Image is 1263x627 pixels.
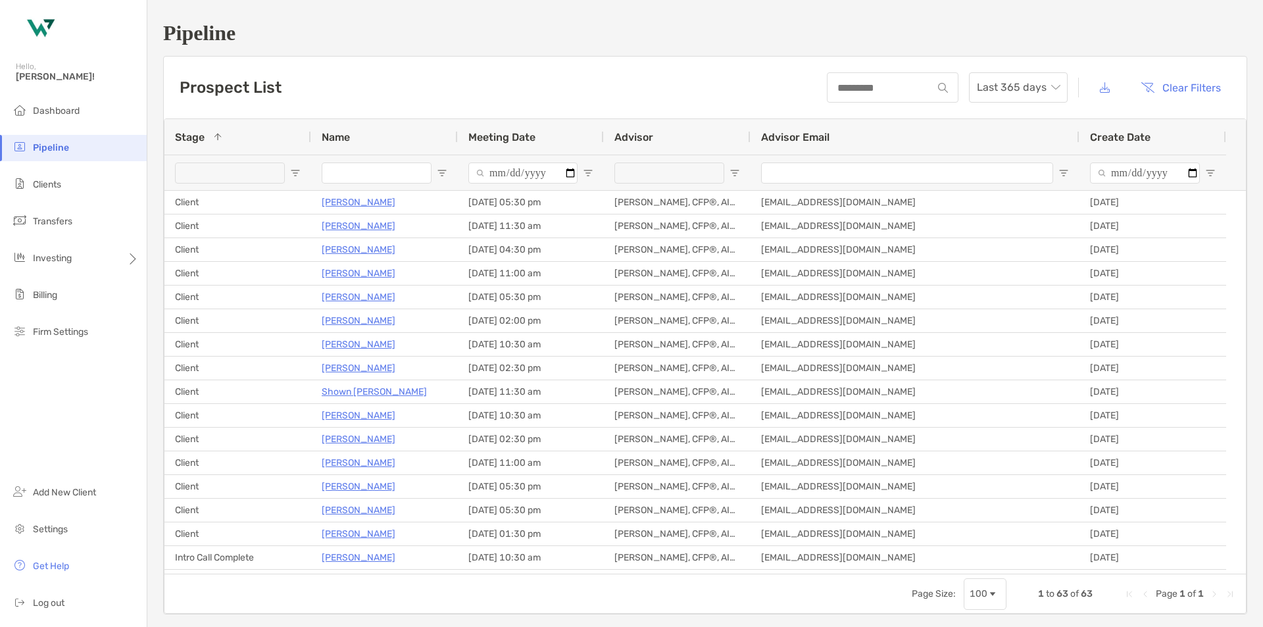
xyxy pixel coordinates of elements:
[164,333,311,356] div: Client
[604,546,751,569] div: [PERSON_NAME], CFP®, AIF®, CRPC™
[12,484,28,499] img: add_new_client icon
[604,286,751,309] div: [PERSON_NAME], CFP®, AIF®, CRPC™
[751,286,1079,309] div: [EMAIL_ADDRESS][DOMAIN_NAME]
[1079,309,1226,332] div: [DATE]
[751,262,1079,285] div: [EMAIL_ADDRESS][DOMAIN_NAME]
[604,333,751,356] div: [PERSON_NAME], CFP®, AIF®, CRPC™
[322,289,395,305] p: [PERSON_NAME]
[12,176,28,191] img: clients icon
[751,333,1079,356] div: [EMAIL_ADDRESS][DOMAIN_NAME]
[970,588,987,599] div: 100
[458,428,604,451] div: [DATE] 02:30 pm
[1079,570,1226,593] div: [DATE]
[33,487,96,498] span: Add New Client
[164,262,311,285] div: Client
[604,262,751,285] div: [PERSON_NAME], CFP®, AIF®, CRPC™
[1090,163,1200,184] input: Create Date Filter Input
[322,265,395,282] a: [PERSON_NAME]
[322,131,350,143] span: Name
[322,241,395,258] a: [PERSON_NAME]
[164,214,311,238] div: Client
[751,428,1079,451] div: [EMAIL_ADDRESS][DOMAIN_NAME]
[180,78,282,97] h3: Prospect List
[1205,168,1216,178] button: Open Filter Menu
[938,83,948,93] img: input icon
[33,105,80,116] span: Dashboard
[322,407,395,424] p: [PERSON_NAME]
[322,431,395,447] a: [PERSON_NAME]
[751,451,1079,474] div: [EMAIL_ADDRESS][DOMAIN_NAME]
[1209,589,1220,599] div: Next Page
[12,102,28,118] img: dashboard icon
[1079,380,1226,403] div: [DATE]
[322,384,427,400] a: Shown [PERSON_NAME]
[751,238,1079,261] div: [EMAIL_ADDRESS][DOMAIN_NAME]
[604,451,751,474] div: [PERSON_NAME], CFP®, AIF®, CRPC™
[12,213,28,228] img: transfers icon
[164,546,311,569] div: Intro Call Complete
[33,524,68,535] span: Settings
[164,357,311,380] div: Client
[458,570,604,593] div: [DATE] 01:30 pm
[458,546,604,569] div: [DATE] 10:30 am
[322,218,395,234] a: [PERSON_NAME]
[12,323,28,339] img: firm-settings icon
[164,451,311,474] div: Client
[164,404,311,427] div: Client
[322,163,432,184] input: Name Filter Input
[322,478,395,495] a: [PERSON_NAME]
[458,451,604,474] div: [DATE] 11:00 am
[16,71,139,82] span: [PERSON_NAME]!
[468,131,535,143] span: Meeting Date
[458,357,604,380] div: [DATE] 02:30 pm
[1079,262,1226,285] div: [DATE]
[164,570,311,593] div: Intro Call Complete
[12,520,28,536] img: settings icon
[322,455,395,471] a: [PERSON_NAME]
[458,262,604,285] div: [DATE] 11:00 am
[322,526,395,542] p: [PERSON_NAME]
[1079,404,1226,427] div: [DATE]
[164,522,311,545] div: Client
[458,286,604,309] div: [DATE] 05:30 pm
[1079,522,1226,545] div: [DATE]
[604,404,751,427] div: [PERSON_NAME], CFP®, AIF®, CRPC™
[12,594,28,610] img: logout icon
[468,163,578,184] input: Meeting Date Filter Input
[290,168,301,178] button: Open Filter Menu
[751,380,1079,403] div: [EMAIL_ADDRESS][DOMAIN_NAME]
[761,131,830,143] span: Advisor Email
[33,142,69,153] span: Pipeline
[604,475,751,498] div: [PERSON_NAME], CFP®, AIF®, CRPC™
[1038,588,1044,599] span: 1
[1079,191,1226,214] div: [DATE]
[751,309,1079,332] div: [EMAIL_ADDRESS][DOMAIN_NAME]
[604,428,751,451] div: [PERSON_NAME], CFP®, AIF®, CRPC™
[751,499,1079,522] div: [EMAIL_ADDRESS][DOMAIN_NAME]
[1081,588,1093,599] span: 63
[458,214,604,238] div: [DATE] 11:30 am
[164,380,311,403] div: Client
[322,549,395,566] a: [PERSON_NAME]
[1124,589,1135,599] div: First Page
[12,286,28,302] img: billing icon
[604,380,751,403] div: [PERSON_NAME], CFP®, AIF®, CRPC™
[751,404,1079,427] div: [EMAIL_ADDRESS][DOMAIN_NAME]
[12,139,28,155] img: pipeline icon
[164,191,311,214] div: Client
[1079,499,1226,522] div: [DATE]
[1079,451,1226,474] div: [DATE]
[1131,73,1231,102] button: Clear Filters
[1079,428,1226,451] div: [DATE]
[322,194,395,211] p: [PERSON_NAME]
[33,179,61,190] span: Clients
[604,214,751,238] div: [PERSON_NAME], CFP®, AIF®, CRPC™
[977,73,1060,102] span: Last 365 days
[1079,286,1226,309] div: [DATE]
[322,313,395,329] a: [PERSON_NAME]
[1140,589,1151,599] div: Previous Page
